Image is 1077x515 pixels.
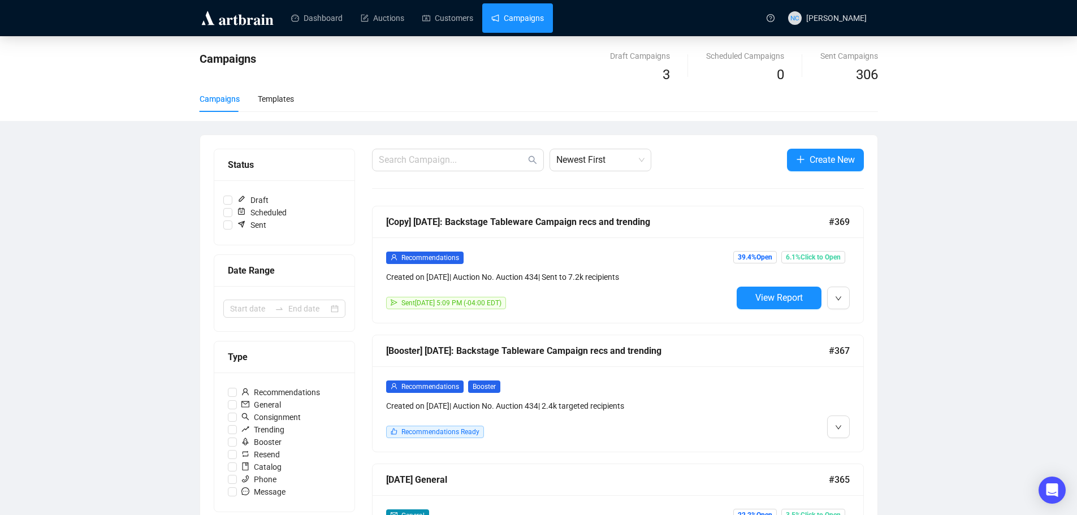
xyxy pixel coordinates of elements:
[391,299,397,306] span: send
[468,380,500,393] span: Booster
[422,3,473,33] a: Customers
[796,155,805,164] span: plus
[241,487,249,495] span: message
[228,263,341,278] div: Date Range
[1039,477,1066,504] div: Open Intercom Messenger
[232,206,291,219] span: Scheduled
[237,436,286,448] span: Booster
[777,67,784,83] span: 0
[781,251,845,263] span: 6.1% Click to Open
[386,473,829,487] div: [DATE] General
[258,93,294,105] div: Templates
[856,67,878,83] span: 306
[241,388,249,396] span: user
[706,50,784,62] div: Scheduled Campaigns
[491,3,544,33] a: Campaigns
[401,428,479,436] span: Recommendations Ready
[200,9,275,27] img: logo
[835,295,842,302] span: down
[391,383,397,390] span: user
[737,287,821,309] button: View Report
[528,155,537,165] span: search
[228,350,341,364] div: Type
[230,302,270,315] input: Start date
[401,254,459,262] span: Recommendations
[275,304,284,313] span: to
[241,413,249,421] span: search
[386,344,829,358] div: [Booster] [DATE]: Backstage Tableware Campaign recs and trending
[790,12,799,23] span: NC
[767,14,775,22] span: question-circle
[200,93,240,105] div: Campaigns
[733,251,777,263] span: 39.4% Open
[829,344,850,358] span: #367
[241,450,249,458] span: retweet
[372,206,864,323] a: [Copy] [DATE]: Backstage Tableware Campaign recs and trending#369userRecommendationsCreated on [D...
[237,423,289,436] span: Trending
[361,3,404,33] a: Auctions
[237,411,305,423] span: Consignment
[232,194,273,206] span: Draft
[237,399,286,411] span: General
[237,461,286,473] span: Catalog
[401,383,459,391] span: Recommendations
[610,50,670,62] div: Draft Campaigns
[391,254,397,261] span: user
[237,386,325,399] span: Recommendations
[755,292,803,303] span: View Report
[556,149,645,171] span: Newest First
[241,400,249,408] span: mail
[806,14,867,23] span: [PERSON_NAME]
[241,462,249,470] span: book
[835,424,842,431] span: down
[232,219,271,231] span: Sent
[237,448,284,461] span: Resend
[386,271,732,283] div: Created on [DATE] | Auction No. Auction 434 | Sent to 7.2k recipients
[200,52,256,66] span: Campaigns
[241,475,249,483] span: phone
[291,3,343,33] a: Dashboard
[386,400,732,412] div: Created on [DATE] | Auction No. Auction 434 | 2.4k targeted recipients
[241,438,249,445] span: rocket
[386,215,829,229] div: [Copy] [DATE]: Backstage Tableware Campaign recs and trending
[810,153,855,167] span: Create New
[663,67,670,83] span: 3
[820,50,878,62] div: Sent Campaigns
[787,149,864,171] button: Create New
[401,299,501,307] span: Sent [DATE] 5:09 PM (-04:00 EDT)
[829,215,850,229] span: #369
[275,304,284,313] span: swap-right
[372,335,864,452] a: [Booster] [DATE]: Backstage Tableware Campaign recs and trending#367userRecommendationsBoosterCre...
[379,153,526,167] input: Search Campaign...
[228,158,341,172] div: Status
[829,473,850,487] span: #365
[237,473,281,486] span: Phone
[391,428,397,435] span: like
[288,302,328,315] input: End date
[237,486,290,498] span: Message
[241,425,249,433] span: rise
